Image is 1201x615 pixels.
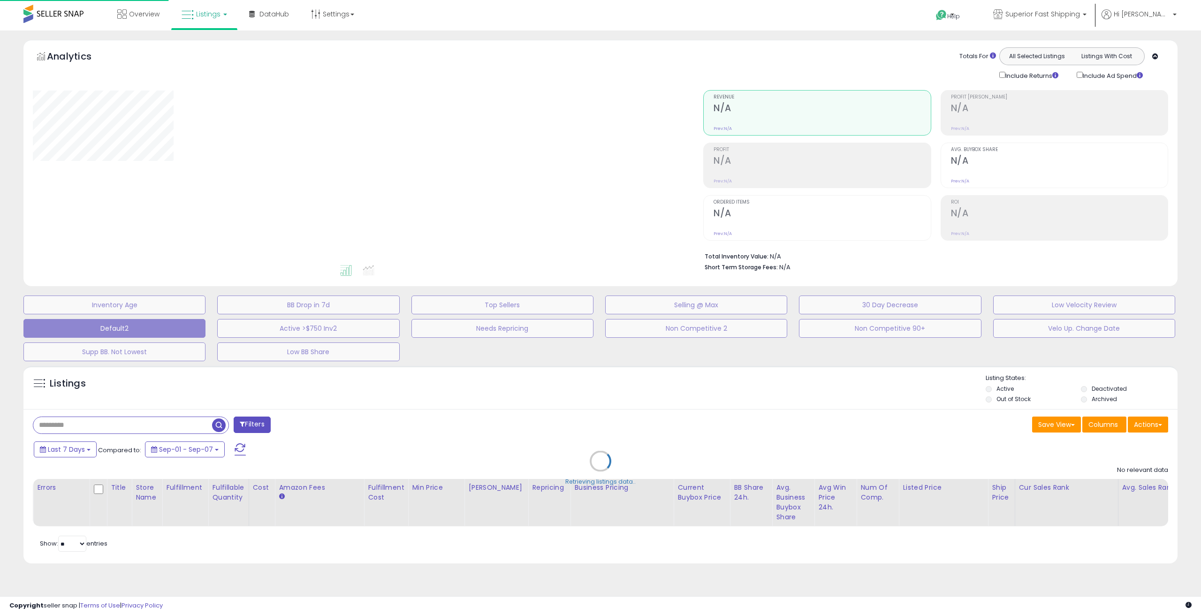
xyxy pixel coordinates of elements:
span: DataHub [259,9,289,19]
div: Include Returns [992,70,1070,81]
span: ROI [951,200,1168,205]
button: Supp BB. Not Lowest [23,342,205,361]
button: Listings With Cost [1072,50,1141,62]
button: Selling @ Max [605,296,787,314]
span: N/A [779,263,791,272]
button: All Selected Listings [1002,50,1072,62]
h2: N/A [951,208,1168,220]
b: Short Term Storage Fees: [705,263,778,271]
span: Avg. Buybox Share [951,147,1168,152]
button: BB Drop in 7d [217,296,399,314]
span: Superior Fast Shipping [1005,9,1080,19]
b: Total Inventory Value: [705,252,768,260]
button: Default2 [23,319,205,338]
small: Prev: N/A [714,178,732,184]
div: Totals For [959,52,996,61]
small: Prev: N/A [951,231,969,236]
button: Non Competitive 2 [605,319,787,338]
h2: N/A [951,155,1168,168]
button: Needs Repricing [411,319,593,338]
small: Prev: N/A [951,126,969,131]
h2: N/A [951,103,1168,115]
button: Velo Up. Change Date [993,319,1175,338]
div: Include Ad Spend [1070,70,1158,81]
small: Prev: N/A [714,126,732,131]
button: Low Velocity Review [993,296,1175,314]
span: Hi [PERSON_NAME] [1114,9,1170,19]
h2: N/A [714,208,930,220]
i: Get Help [935,9,947,21]
button: Active >$750 Inv2 [217,319,399,338]
h5: Analytics [47,50,110,65]
button: Top Sellers [411,296,593,314]
span: Help [947,12,960,20]
a: Hi [PERSON_NAME] [1102,9,1177,30]
div: Retrieving listings data.. [565,478,636,486]
button: Inventory Age [23,296,205,314]
span: Overview [129,9,160,19]
h2: N/A [714,155,930,168]
span: Profit [714,147,930,152]
small: Prev: N/A [714,231,732,236]
button: Non Competitive 90+ [799,319,981,338]
button: 30 Day Decrease [799,296,981,314]
span: Listings [196,9,220,19]
button: Low BB Share [217,342,399,361]
span: Revenue [714,95,930,100]
h2: N/A [714,103,930,115]
a: Help [928,2,978,30]
small: Prev: N/A [951,178,969,184]
span: Ordered Items [714,200,930,205]
li: N/A [705,250,1161,261]
span: Profit [PERSON_NAME] [951,95,1168,100]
